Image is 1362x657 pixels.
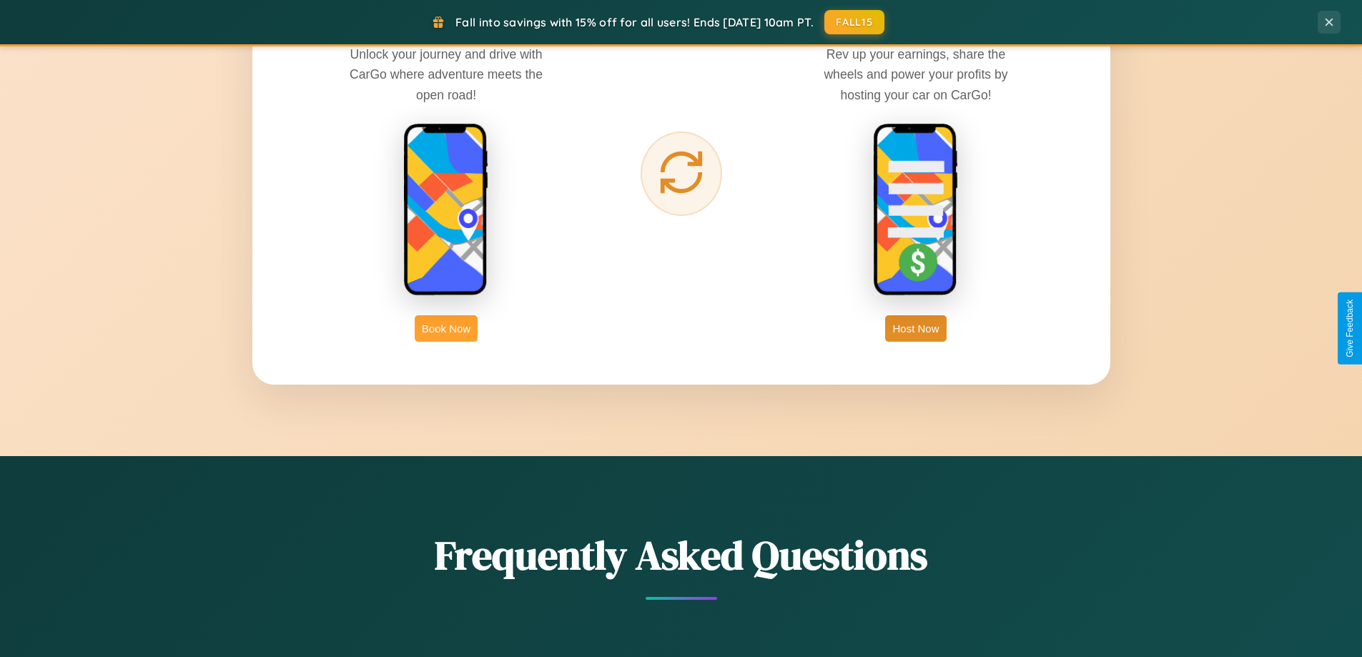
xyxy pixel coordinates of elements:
button: Book Now [415,315,478,342]
button: FALL15 [824,10,884,34]
p: Unlock your journey and drive with CarGo where adventure meets the open road! [339,44,553,104]
img: host phone [873,123,959,297]
h2: Frequently Asked Questions [252,528,1110,583]
span: Fall into savings with 15% off for all users! Ends [DATE] 10am PT. [455,15,814,29]
button: Host Now [885,315,946,342]
img: rent phone [403,123,489,297]
p: Rev up your earnings, share the wheels and power your profits by hosting your car on CarGo! [809,44,1023,104]
div: Give Feedback [1345,300,1355,357]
